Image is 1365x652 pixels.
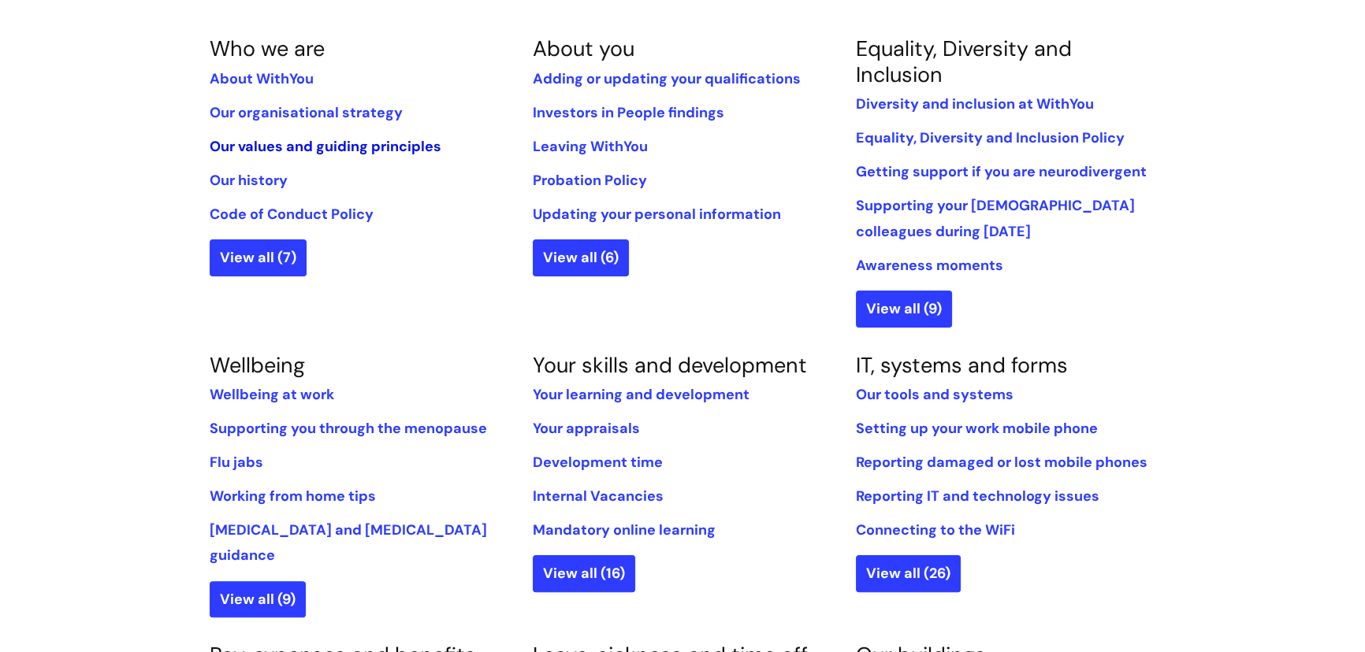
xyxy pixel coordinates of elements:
[210,205,374,224] a: Code of Conduct Policy
[533,69,801,88] a: Adding or updating your qualifications
[210,137,441,156] a: Our values and guiding principles
[210,453,263,472] a: Flu jabs
[533,555,635,591] a: View all (16)
[533,171,647,190] a: Probation Policy
[533,385,749,404] a: Your learning and development
[856,35,1072,87] a: Equality, Diversity and Inclusion
[533,239,629,276] a: View all (6)
[856,291,952,327] a: View all (9)
[856,520,1015,539] a: Connecting to the WiFi
[856,487,1099,506] a: Reporting IT and technology issues
[533,137,648,156] a: Leaving WithYou
[210,69,314,88] a: About WithYou
[210,487,376,506] a: Working from home tips
[856,94,1094,113] a: Diversity and inclusion at WithYou
[856,385,1014,404] a: Our tools and systems
[210,103,403,122] a: Our organisational strategy
[210,419,487,438] a: Supporting you through the menopause
[856,555,961,591] a: View all (26)
[856,256,1003,275] a: Awareness moments
[210,351,305,379] a: Wellbeing
[856,351,1068,379] a: IT, systems and forms
[210,35,325,62] a: Who we are
[533,205,781,224] a: Updating your personal information
[856,162,1147,181] a: Getting support if you are neurodivergent
[210,581,306,617] a: View all (9)
[533,419,640,438] a: Your appraisals
[533,103,724,122] a: Investors in People findings
[210,385,334,404] a: Wellbeing at work
[533,520,716,539] a: Mandatory online learning
[210,171,288,190] a: Our history
[533,453,663,472] a: Development time
[210,239,307,276] a: View all (7)
[856,453,1147,472] a: Reporting damaged or lost mobile phones
[856,128,1125,147] a: Equality, Diversity and Inclusion Policy
[210,520,487,565] a: [MEDICAL_DATA] and [MEDICAL_DATA] guidance
[856,419,1098,438] a: Setting up your work mobile phone
[533,351,807,379] a: Your skills and development
[533,35,634,62] a: About you
[856,196,1135,240] a: Supporting your [DEMOGRAPHIC_DATA] colleagues during [DATE]
[533,487,664,506] a: Internal Vacancies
